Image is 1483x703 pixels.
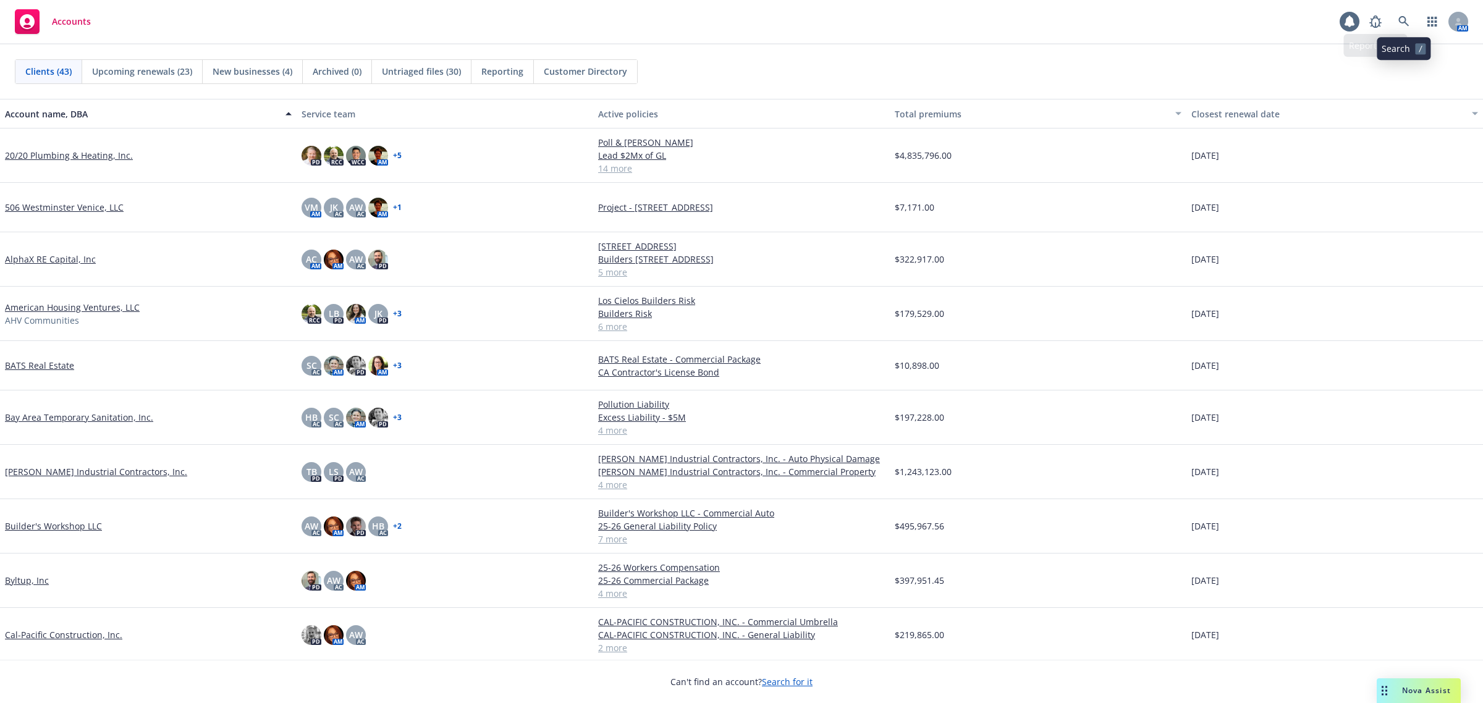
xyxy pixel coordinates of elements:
[598,507,885,520] a: Builder's Workshop LLC - Commercial Auto
[1191,411,1219,424] span: [DATE]
[368,146,388,166] img: photo
[544,65,627,78] span: Customer Directory
[324,250,344,269] img: photo
[393,204,402,211] a: + 1
[1191,253,1219,266] span: [DATE]
[393,362,402,369] a: + 3
[349,628,363,641] span: AW
[313,65,361,78] span: Archived (0)
[302,107,588,120] div: Service team
[393,414,402,421] a: + 3
[1377,678,1461,703] button: Nova Assist
[895,201,934,214] span: $7,171.00
[346,516,366,536] img: photo
[598,533,885,545] a: 7 more
[1191,149,1219,162] span: [DATE]
[1191,359,1219,372] span: [DATE]
[306,253,317,266] span: AC
[324,516,344,536] img: photo
[890,99,1186,128] button: Total premiums
[593,99,890,128] button: Active policies
[302,625,321,645] img: photo
[598,574,885,587] a: 25-26 Commercial Package
[302,571,321,591] img: photo
[324,625,344,645] img: photo
[372,520,384,533] span: HB
[5,107,278,120] div: Account name, DBA
[598,628,885,641] a: CAL-PACIFIC CONSTRUCTION, INC. - General Liability
[327,574,340,587] span: AW
[598,201,885,214] a: Project - [STREET_ADDRESS]
[1191,628,1219,641] span: [DATE]
[1191,520,1219,533] span: [DATE]
[598,587,885,600] a: 4 more
[1191,574,1219,587] span: [DATE]
[393,152,402,159] a: + 5
[368,408,388,427] img: photo
[598,424,885,437] a: 4 more
[598,465,885,478] a: [PERSON_NAME] Industrial Contractors, Inc. - Commercial Property
[895,574,944,587] span: $397,951.45
[1191,465,1219,478] span: [DATE]
[5,574,49,587] a: Byltup, Inc
[329,411,339,424] span: SC
[10,4,96,39] a: Accounts
[382,65,461,78] span: Untriaged files (30)
[670,675,813,688] span: Can't find an account?
[598,136,885,149] a: Poll & [PERSON_NAME]
[895,465,952,478] span: $1,243,123.00
[895,307,944,320] span: $179,529.00
[302,304,321,324] img: photo
[1191,201,1219,214] span: [DATE]
[481,65,523,78] span: Reporting
[305,411,318,424] span: HB
[598,162,885,175] a: 14 more
[1363,9,1388,34] a: Report a Bug
[1191,107,1464,120] div: Closest renewal date
[1377,678,1392,703] div: Drag to move
[306,359,317,372] span: SC
[598,561,885,574] a: 25-26 Workers Compensation
[25,65,72,78] span: Clients (43)
[302,146,321,166] img: photo
[5,314,79,327] span: AHV Communities
[598,320,885,333] a: 6 more
[349,465,363,478] span: AW
[598,149,885,162] a: Lead $2Mx of GL
[598,641,885,654] a: 2 more
[349,201,363,214] span: AW
[92,65,192,78] span: Upcoming renewals (23)
[598,353,885,366] a: BATS Real Estate - Commercial Package
[1186,99,1483,128] button: Closest renewal date
[598,294,885,307] a: Los Cielos Builders Risk
[895,253,944,266] span: $322,917.00
[305,520,318,533] span: AW
[598,266,885,279] a: 5 more
[330,201,338,214] span: JK
[297,99,593,128] button: Service team
[346,356,366,376] img: photo
[895,149,952,162] span: $4,835,796.00
[598,478,885,491] a: 4 more
[598,398,885,411] a: Pollution Liability
[393,523,402,530] a: + 2
[895,359,939,372] span: $10,898.00
[349,253,363,266] span: AW
[329,465,339,478] span: LS
[346,146,366,166] img: photo
[1392,9,1416,34] a: Search
[393,310,402,318] a: + 3
[1191,307,1219,320] span: [DATE]
[368,356,388,376] img: photo
[598,240,885,253] a: [STREET_ADDRESS]
[368,250,388,269] img: photo
[1420,9,1445,34] a: Switch app
[598,520,885,533] a: 25-26 General Liability Policy
[598,307,885,320] a: Builders Risk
